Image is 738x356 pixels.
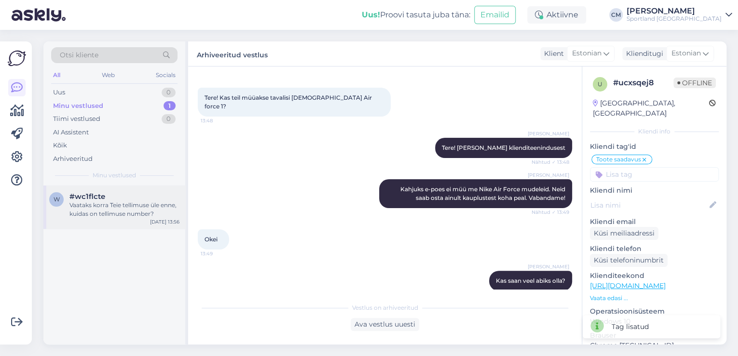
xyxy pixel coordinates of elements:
[93,171,136,180] span: Minu vestlused
[69,192,105,201] span: #wc1flcte
[201,117,237,124] span: 13:48
[69,201,179,218] div: Vaataks korra Teie tellimuse üle enne, kuidas on tellimuse number?
[205,94,373,110] span: Tere! Kas teil müüakse tavalisi [DEMOGRAPHIC_DATA] Air force 1?
[612,322,649,332] div: Tag lisatud
[627,7,732,23] a: [PERSON_NAME]Sportland [GEOGRAPHIC_DATA]
[8,49,26,67] img: Askly Logo
[154,69,178,81] div: Socials
[362,10,380,19] b: Uus!
[528,263,569,270] span: [PERSON_NAME]
[590,185,719,196] p: Kliendi nimi
[162,114,176,124] div: 0
[442,144,565,151] span: Tere! [PERSON_NAME] klienditeenindusest
[400,185,567,201] span: Kahjuks e-poes ei müü me Nike Air Force mudeleid. Neid saab osta ainult kauplustest koha peal. Va...
[352,303,418,312] span: Vestlus on arhiveeritud
[590,271,719,281] p: Klienditeekond
[572,48,601,59] span: Estonian
[609,8,623,22] div: CM
[590,306,719,316] p: Operatsioonisüsteem
[53,101,103,111] div: Minu vestlused
[532,158,569,166] span: Nähtud ✓ 13:48
[590,167,719,182] input: Lisa tag
[613,77,673,89] div: # ucxsqej8
[362,9,470,21] div: Proovi tasuta juba täna:
[53,114,100,124] div: Tiimi vestlused
[197,47,268,60] label: Arhiveeritud vestlus
[150,218,179,225] div: [DATE] 13:56
[590,227,658,240] div: Küsi meiliaadressi
[590,127,719,136] div: Kliendi info
[590,217,719,227] p: Kliendi email
[201,250,237,257] span: 13:49
[622,49,663,59] div: Klienditugi
[598,80,602,88] span: u
[53,141,67,150] div: Kõik
[53,88,65,97] div: Uus
[627,7,722,15] div: [PERSON_NAME]
[53,128,89,137] div: AI Assistent
[590,281,666,290] a: [URL][DOMAIN_NAME]
[540,49,564,59] div: Klient
[532,209,569,216] span: Nähtud ✓ 13:49
[590,142,719,152] p: Kliendi tag'id
[527,6,586,24] div: Aktiivne
[596,157,641,162] span: Toote saadavus
[53,154,93,164] div: Arhiveeritud
[528,171,569,179] span: [PERSON_NAME]
[590,254,668,267] div: Küsi telefoninumbrit
[162,88,176,97] div: 0
[590,294,719,303] p: Vaata edasi ...
[627,15,722,23] div: Sportland [GEOGRAPHIC_DATA]
[593,98,709,119] div: [GEOGRAPHIC_DATA], [GEOGRAPHIC_DATA]
[496,277,565,284] span: Kas saan veel abiks olla?
[673,78,716,88] span: Offline
[590,200,708,211] input: Lisa nimi
[474,6,516,24] button: Emailid
[205,236,218,243] span: Okei
[60,50,98,60] span: Otsi kliente
[528,130,569,137] span: [PERSON_NAME]
[100,69,117,81] div: Web
[351,318,419,331] div: Ava vestlus uuesti
[54,196,60,203] span: w
[671,48,701,59] span: Estonian
[164,101,176,111] div: 1
[51,69,62,81] div: All
[590,244,719,254] p: Kliendi telefon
